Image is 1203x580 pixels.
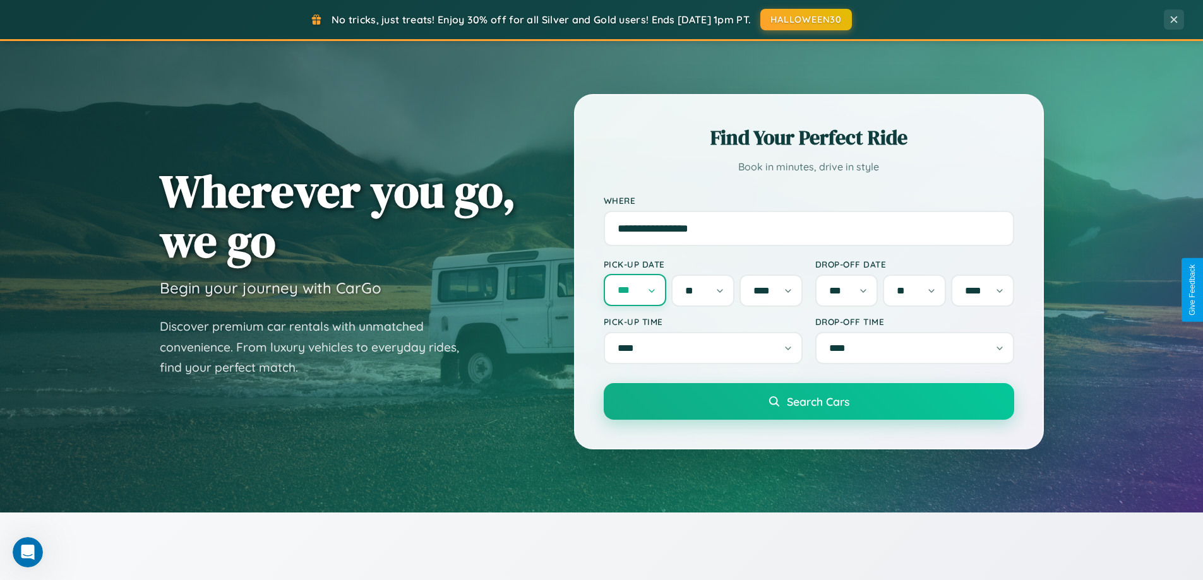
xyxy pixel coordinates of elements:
[604,383,1014,420] button: Search Cars
[760,9,852,30] button: HALLOWEEN30
[604,195,1014,206] label: Where
[160,278,381,297] h3: Begin your journey with CarGo
[787,394,849,408] span: Search Cars
[1188,264,1197,316] div: Give Feedback
[815,259,1014,269] label: Drop-off Date
[604,124,1014,151] h2: Find Your Perfect Ride
[13,537,43,567] iframe: Intercom live chat
[604,259,803,269] label: Pick-up Date
[815,316,1014,327] label: Drop-off Time
[160,316,476,378] p: Discover premium car rentals with unmatched convenience. From luxury vehicles to everyday rides, ...
[604,316,803,327] label: Pick-up Time
[604,158,1014,176] p: Book in minutes, drive in style
[332,13,751,26] span: No tricks, just treats! Enjoy 30% off for all Silver and Gold users! Ends [DATE] 1pm PT.
[160,166,516,266] h1: Wherever you go, we go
